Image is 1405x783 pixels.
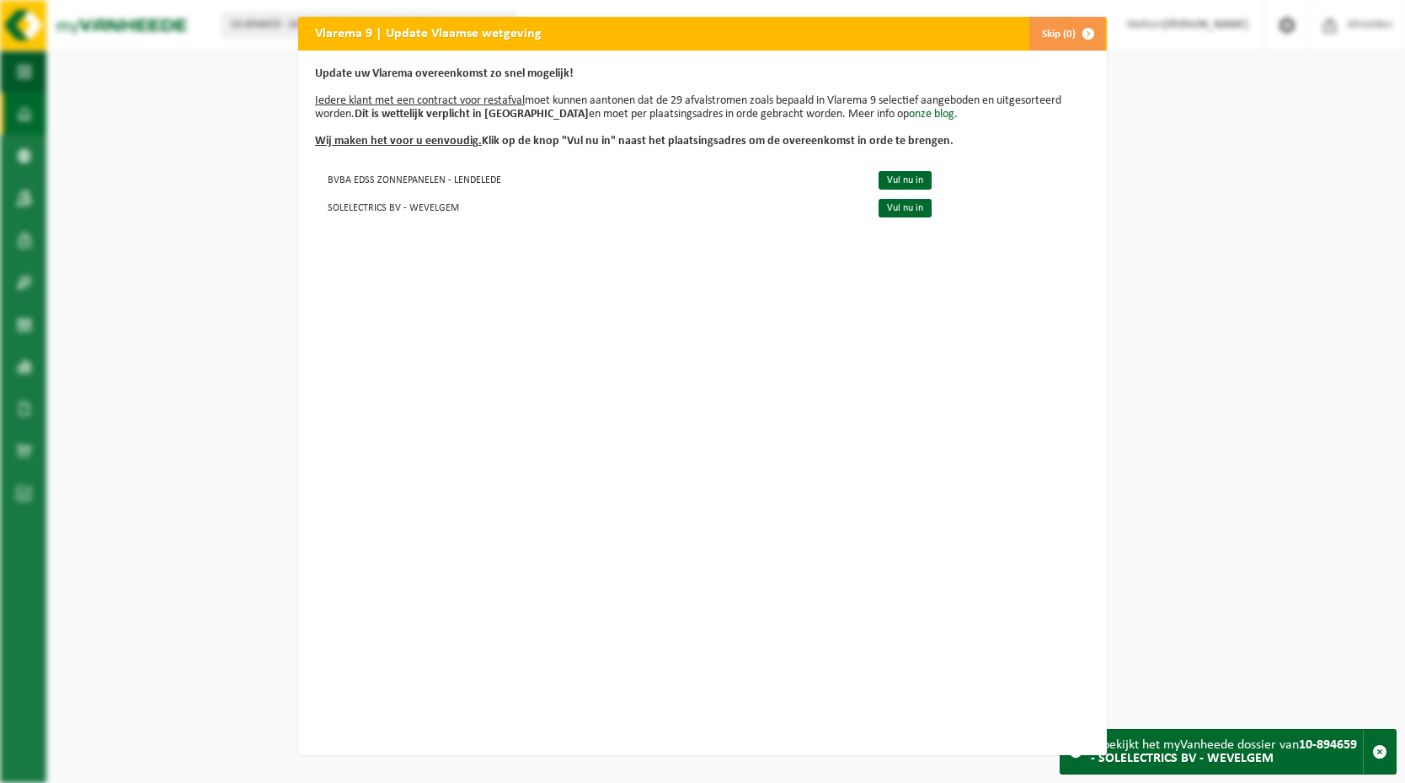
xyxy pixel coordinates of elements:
b: Dit is wettelijk verplicht in [GEOGRAPHIC_DATA] [355,108,589,121]
button: Skip (0) [1028,17,1105,51]
a: onze blog. [909,108,958,121]
h2: Vlarema 9 | Update Vlaamse wetgeving [298,17,558,49]
b: Klik op de knop "Vul nu in" naast het plaatsingsadres om de overeenkomst in orde te brengen. [315,135,954,147]
p: moet kunnen aantonen dat de 29 afvalstromen zoals bepaald in Vlarema 9 selectief aangeboden en ui... [315,67,1090,148]
b: Update uw Vlarema overeenkomst zo snel mogelijk! [315,67,574,80]
td: BVBA EDSS ZONNEPANELEN - LENDELEDE [315,165,864,193]
u: Wij maken het voor u eenvoudig. [315,135,482,147]
a: Vul nu in [879,199,932,217]
td: SOLELECTRICS BV - WEVELGEM [315,193,864,221]
a: Vul nu in [879,171,932,190]
u: Iedere klant met een contract voor restafval [315,94,525,107]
